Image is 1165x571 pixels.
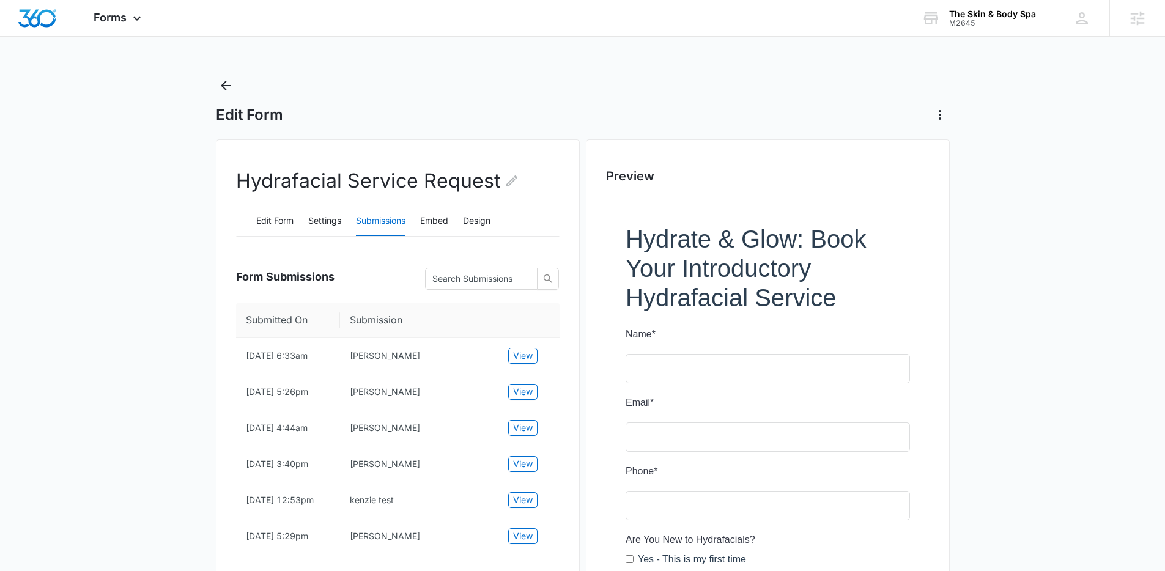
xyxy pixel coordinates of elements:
input: Search Submissions [432,272,520,285]
span: Submitted On [246,312,321,328]
button: Submissions [356,207,405,236]
th: Submission [340,303,498,338]
td: [DATE] 3:40pm [236,446,340,482]
button: View [508,492,538,508]
span: View [513,385,533,399]
span: Forms [94,11,127,24]
label: Not New - But New to The Skin & Body Spa [12,367,202,381]
td: [DATE] 5:29pm [236,518,340,554]
td: kenzie test [340,482,498,518]
div: account id [949,19,1036,28]
button: Settings [308,207,341,236]
span: Form Submissions [236,268,335,285]
h2: Hydrafacial Service Request [236,166,519,196]
button: Edit Form Name [505,166,519,196]
label: Relatively New - I've had a few [12,347,146,362]
button: View [508,528,538,544]
span: View [513,457,533,471]
th: Submitted On [236,303,340,338]
td: Angela Kulesza [340,446,498,482]
button: Edit Form [256,207,294,236]
button: search [537,268,559,290]
h2: Preview [606,167,930,185]
td: [DATE] 4:44am [236,410,340,446]
button: View [508,384,538,400]
td: Courtni Dutil [340,338,498,374]
button: Actions [930,105,950,125]
h1: Edit Form [216,106,283,124]
button: View [508,348,538,364]
span: Submit [8,489,39,499]
td: jodie [340,410,498,446]
button: Embed [420,207,448,236]
div: account name [949,9,1036,19]
td: Laura Dyer [340,374,498,410]
span: View [513,529,533,543]
iframe: reCAPTCHA [242,476,398,513]
button: Design [463,207,490,236]
button: View [508,456,538,472]
td: [DATE] 5:26pm [236,374,340,410]
td: [DATE] 12:53pm [236,482,340,518]
span: View [513,421,533,435]
label: Yes - This is my first time [12,328,120,342]
button: Back [216,76,235,95]
span: View [513,349,533,363]
span: search [538,274,558,284]
span: View [513,493,533,507]
td: serena nguyen [340,518,498,554]
button: View [508,420,538,436]
td: [DATE] 6:33am [236,338,340,374]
